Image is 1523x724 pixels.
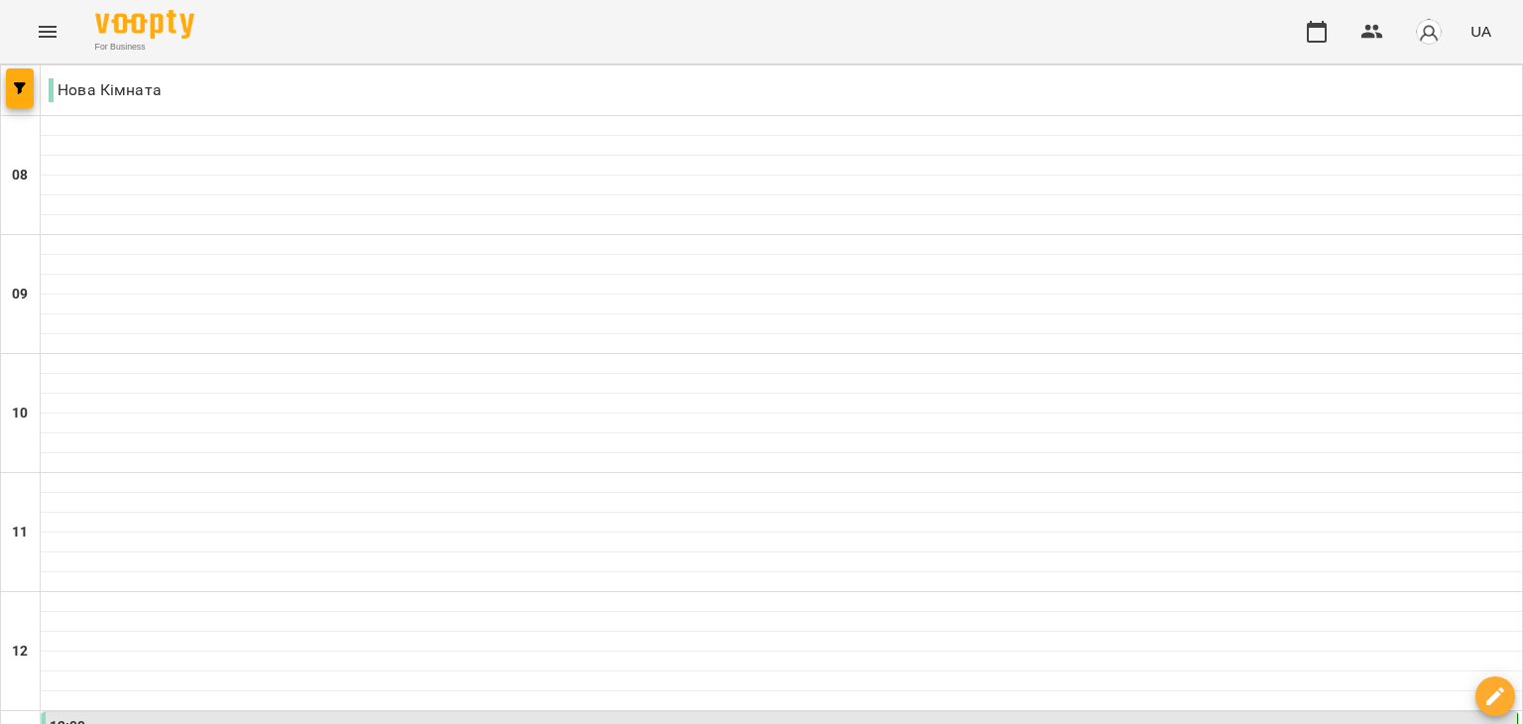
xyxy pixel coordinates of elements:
span: For Business [95,41,194,54]
button: Menu [24,8,71,56]
h6: 10 [12,403,28,424]
button: UA [1463,13,1499,50]
h6: 11 [12,522,28,543]
h6: 12 [12,641,28,663]
img: Voopty Logo [95,10,194,39]
img: avatar_s.png [1415,18,1443,46]
h6: 09 [12,284,28,305]
p: Нова Кімната [49,78,162,102]
h6: 08 [12,165,28,186]
span: UA [1470,21,1491,42]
